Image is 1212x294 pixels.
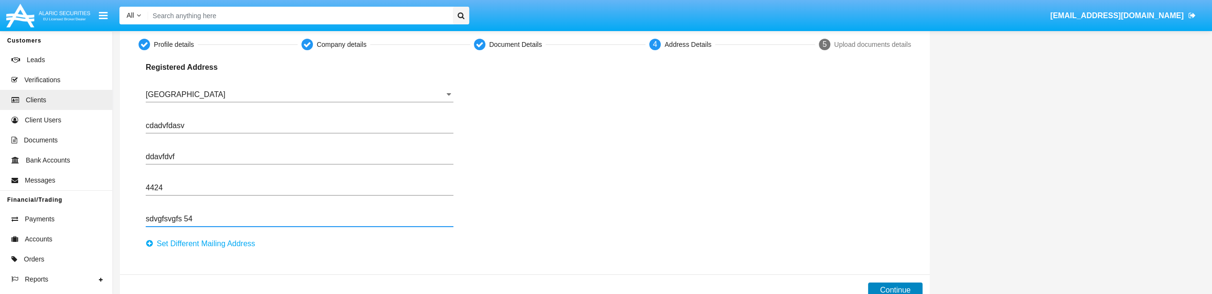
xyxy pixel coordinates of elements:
[127,11,134,19] span: All
[317,40,366,50] div: Company details
[26,155,70,165] span: Bank Accounts
[154,40,194,50] div: Profile details
[1050,11,1183,20] span: [EMAIL_ADDRESS][DOMAIN_NAME]
[489,40,542,50] div: Document Details
[27,55,45,65] span: Leads
[25,214,54,224] span: Payments
[25,274,48,284] span: Reports
[5,1,92,30] img: Logo image
[822,40,826,48] span: 5
[146,236,261,251] button: Set Different Mailing Address
[119,11,148,21] a: All
[25,234,53,244] span: Accounts
[24,254,44,264] span: Orders
[25,115,61,125] span: Client Users
[665,40,711,50] div: Address Details
[26,95,46,105] span: Clients
[146,62,319,73] p: Registered Address
[834,40,911,50] div: Upload documents details
[1046,2,1200,29] a: [EMAIL_ADDRESS][DOMAIN_NAME]
[24,135,58,145] span: Documents
[24,75,60,85] span: Verifications
[25,175,55,185] span: Messages
[653,40,657,48] span: 4
[148,7,450,24] input: Search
